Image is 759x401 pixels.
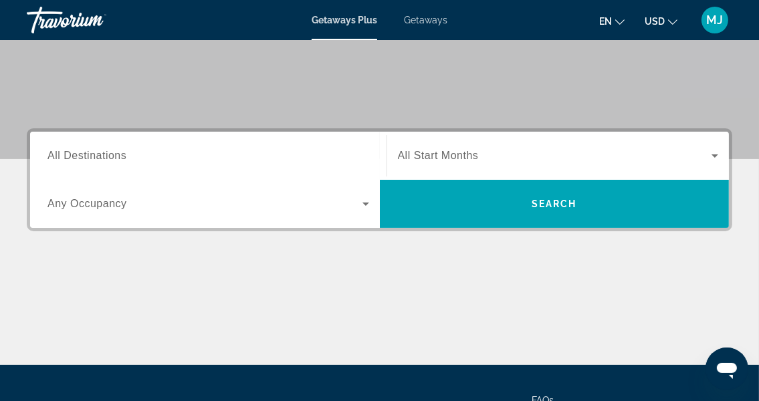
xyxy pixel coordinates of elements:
[312,15,377,25] a: Getaways Plus
[398,150,479,161] span: All Start Months
[380,180,730,228] button: Search
[645,16,665,27] span: USD
[706,348,748,390] iframe: Button to launch messaging window
[30,132,729,228] div: Search widget
[599,11,625,31] button: Change language
[599,16,612,27] span: en
[47,198,127,209] span: Any Occupancy
[47,150,126,161] span: All Destinations
[645,11,677,31] button: Change currency
[707,13,724,27] span: MJ
[532,198,577,209] span: Search
[27,3,160,37] a: Travorium
[404,15,447,25] a: Getaways
[697,6,732,34] button: User Menu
